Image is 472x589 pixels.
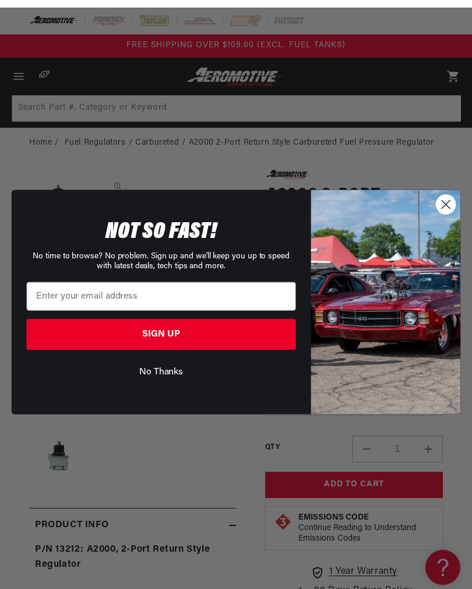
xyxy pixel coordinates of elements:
[311,182,460,406] img: 85cdd541-2605-488b-b08c-a5ee7b438a35.jpeg
[33,244,290,263] span: No time to browse? No problem. Sign up and we'll keep you up to speed with latest deals, tech tip...
[26,274,295,303] input: Enter your email address
[26,311,295,342] button: SIGN UP
[436,187,456,207] button: Close dialog
[105,213,217,237] span: NOT SO FAST!
[26,354,295,376] button: No Thanks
